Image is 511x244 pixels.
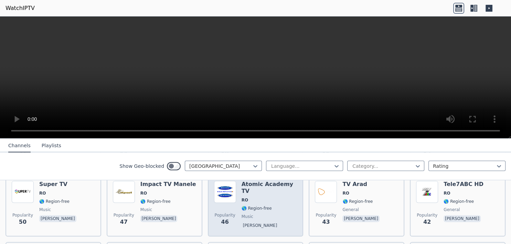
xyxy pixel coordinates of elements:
[444,190,450,196] span: RO
[140,190,147,196] span: RO
[39,199,70,204] span: 🌎 Region-free
[416,181,438,203] img: Tele7ABC HD
[242,197,248,203] span: RO
[342,181,381,188] h6: TV Arad
[423,218,431,226] span: 42
[322,218,330,226] span: 43
[39,215,76,222] p: [PERSON_NAME]
[39,181,78,188] h6: Super TV
[8,139,31,152] button: Channels
[242,214,253,219] span: music
[316,212,336,218] span: Popularity
[242,181,297,195] h6: Atomic Academy TV
[12,212,33,218] span: Popularity
[140,215,178,222] p: [PERSON_NAME]
[120,218,128,226] span: 47
[39,207,51,212] span: music
[215,212,235,218] span: Popularity
[12,181,34,203] img: Super TV
[242,206,272,211] span: 🌎 Region-free
[444,215,481,222] p: [PERSON_NAME]
[342,215,380,222] p: [PERSON_NAME]
[39,190,46,196] span: RO
[342,207,359,212] span: general
[342,190,349,196] span: RO
[42,139,61,152] button: Playlists
[444,207,460,212] span: general
[113,181,135,203] img: Impact TV Manele
[119,163,164,170] label: Show Geo-blocked
[444,199,474,204] span: 🌎 Region-free
[417,212,437,218] span: Popularity
[140,207,152,212] span: music
[140,181,196,188] h6: Impact TV Manele
[214,181,236,203] img: Atomic Academy TV
[342,199,373,204] span: 🌎 Region-free
[19,218,26,226] span: 50
[315,181,337,203] img: TV Arad
[140,199,171,204] span: 🌎 Region-free
[221,218,228,226] span: 46
[242,222,279,229] p: [PERSON_NAME]
[444,181,483,188] h6: Tele7ABC HD
[114,212,134,218] span: Popularity
[6,4,35,12] a: WatchIPTV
